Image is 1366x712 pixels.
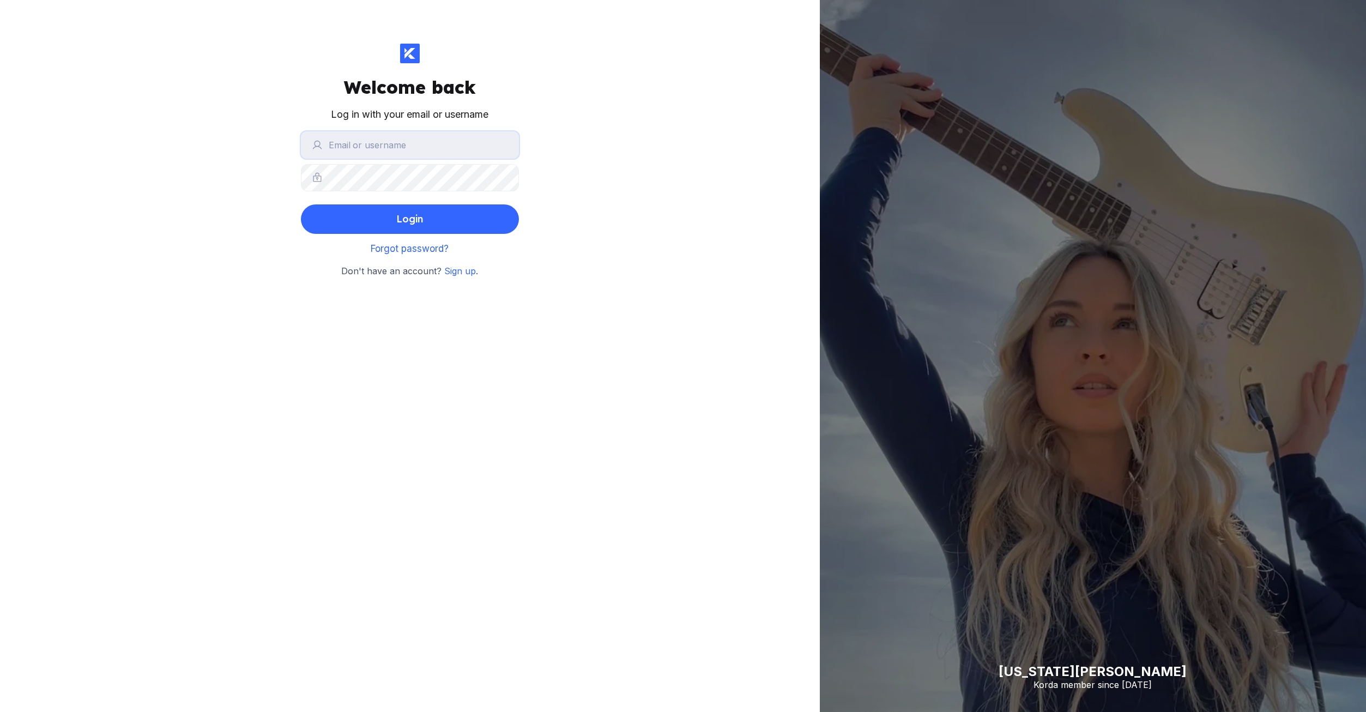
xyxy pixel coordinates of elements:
button: Login [301,204,519,234]
div: Korda member since [DATE] [999,679,1187,690]
div: Welcome back [344,76,476,98]
div: Log in with your email or username [331,107,488,123]
small: Don't have an account? . [341,264,478,279]
div: Login [396,208,423,230]
a: Forgot password? [371,243,449,254]
div: [US_STATE][PERSON_NAME] [999,663,1187,679]
a: Sign up [444,266,476,276]
input: Email or username [301,131,519,159]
